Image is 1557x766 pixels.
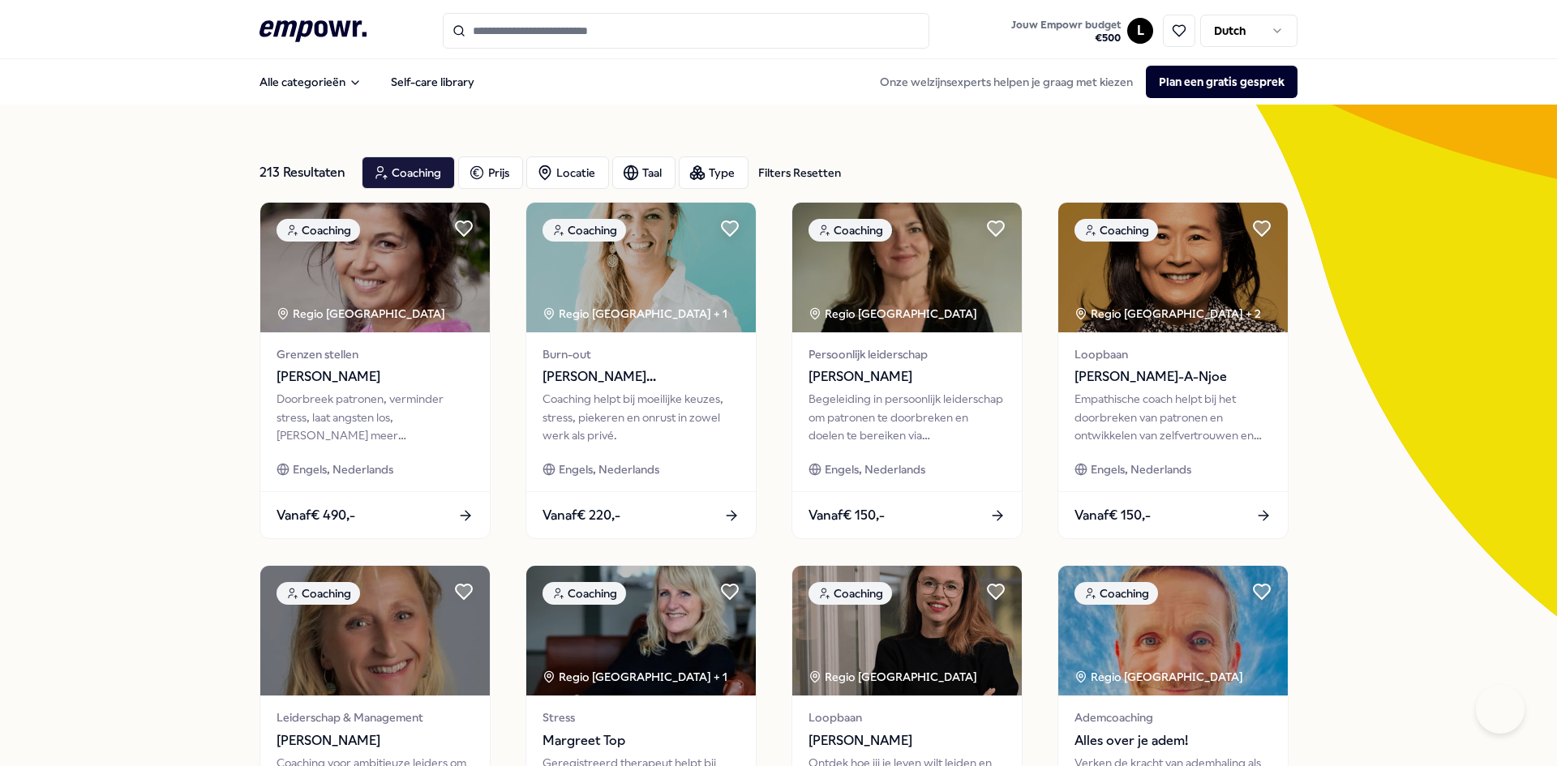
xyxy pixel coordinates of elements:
span: Alles over je adem! [1074,730,1272,751]
button: Plan een gratis gesprek [1146,66,1297,98]
span: [PERSON_NAME]-A-Njoe [1074,366,1272,387]
span: Margreet Top [543,730,740,751]
div: Regio [GEOGRAPHIC_DATA] [809,668,980,686]
span: [PERSON_NAME] [277,730,474,751]
button: Coaching [362,156,455,189]
span: Vanaf € 150,- [809,505,885,526]
button: Alle categorieën [247,66,375,98]
span: Persoonlijk leiderschap [809,345,1006,363]
div: Coaching [277,219,360,242]
div: Regio [GEOGRAPHIC_DATA] [1074,668,1246,686]
div: Coaching [809,219,892,242]
div: Coaching [277,582,360,605]
input: Search for products, categories or subcategories [443,13,929,49]
span: Vanaf € 490,- [277,505,355,526]
button: Prijs [458,156,523,189]
button: L [1127,18,1153,44]
div: Coaching [543,219,626,242]
img: package image [1058,203,1288,332]
nav: Main [247,66,487,98]
img: package image [526,203,756,332]
span: Engels, Nederlands [293,460,393,478]
span: Jouw Empowr budget [1011,19,1121,32]
span: Leiderschap & Management [277,708,474,726]
span: Grenzen stellen [277,345,474,363]
img: package image [526,566,756,695]
span: € 500 [1011,32,1121,45]
div: Begeleiding in persoonlijk leiderschap om patronen te doorbreken en doelen te bereiken via bewust... [809,390,1006,444]
img: package image [260,203,490,332]
img: package image [792,566,1022,695]
span: Ademcoaching [1074,708,1272,726]
div: Coaching [809,582,892,605]
div: Filters Resetten [758,164,841,182]
a: package imageCoachingRegio [GEOGRAPHIC_DATA] + 2Loopbaan[PERSON_NAME]-A-NjoeEmpathische coach hel... [1057,202,1289,539]
div: Regio [GEOGRAPHIC_DATA] [809,305,980,323]
a: Self-care library [378,66,487,98]
span: Vanaf € 220,- [543,505,620,526]
a: package imageCoachingRegio [GEOGRAPHIC_DATA] Persoonlijk leiderschap[PERSON_NAME]Begeleiding in p... [791,202,1023,539]
img: package image [792,203,1022,332]
span: [PERSON_NAME] [809,730,1006,751]
div: Coaching [1074,582,1158,605]
button: Locatie [526,156,609,189]
div: Doorbreek patronen, verminder stress, laat angsten los, [PERSON_NAME] meer zelfvertrouwen, stel k... [277,390,474,444]
img: package image [260,566,490,695]
a: Jouw Empowr budget€500 [1005,14,1127,48]
div: Coaching [543,582,626,605]
img: package image [1058,566,1288,695]
button: Jouw Empowr budget€500 [1008,15,1124,48]
div: Regio [GEOGRAPHIC_DATA] + 2 [1074,305,1261,323]
span: Engels, Nederlands [1091,460,1191,478]
span: Engels, Nederlands [559,460,659,478]
div: Regio [GEOGRAPHIC_DATA] + 1 [543,305,727,323]
span: [PERSON_NAME] [277,366,474,387]
div: Regio [GEOGRAPHIC_DATA] [277,305,448,323]
span: [PERSON_NAME][GEOGRAPHIC_DATA] [543,366,740,387]
div: Empathische coach helpt bij het doorbreken van patronen en ontwikkelen van zelfvertrouwen en inne... [1074,390,1272,444]
button: Taal [612,156,676,189]
a: package imageCoachingRegio [GEOGRAPHIC_DATA] Grenzen stellen[PERSON_NAME]Doorbreek patronen, verm... [259,202,491,539]
span: Loopbaan [1074,345,1272,363]
div: Coaching [1074,219,1158,242]
span: Vanaf € 150,- [1074,505,1151,526]
a: package imageCoachingRegio [GEOGRAPHIC_DATA] + 1Burn-out[PERSON_NAME][GEOGRAPHIC_DATA]Coaching he... [525,202,757,539]
div: Onze welzijnsexperts helpen je graag met kiezen [867,66,1297,98]
span: [PERSON_NAME] [809,366,1006,387]
span: Stress [543,708,740,726]
button: Type [679,156,748,189]
div: Regio [GEOGRAPHIC_DATA] + 1 [543,668,727,686]
span: Loopbaan [809,708,1006,726]
span: Burn-out [543,345,740,363]
div: Coaching helpt bij moeilijke keuzes, stress, piekeren en onrust in zowel werk als privé. [543,390,740,444]
div: 213 Resultaten [259,156,349,189]
span: Engels, Nederlands [825,460,925,478]
iframe: Help Scout Beacon - Open [1476,685,1525,734]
